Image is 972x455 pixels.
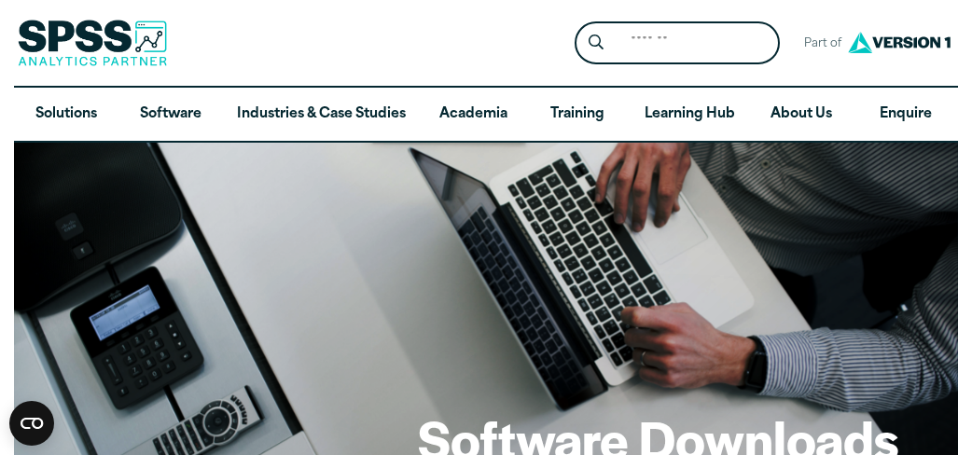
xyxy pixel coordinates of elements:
button: Open CMP widget [9,401,54,446]
svg: Search magnifying glass icon [589,34,604,50]
nav: Desktop version of site main menu [14,88,958,142]
button: Search magnifying glass icon [579,26,614,61]
img: SPSS Analytics Partner [18,20,167,66]
span: Part of [795,31,844,58]
a: Solutions [14,88,118,142]
a: Software [118,88,223,142]
img: Version1 Logo [843,25,955,60]
a: About Us [750,88,854,142]
a: Learning Hub [630,88,750,142]
a: Enquire [854,88,958,142]
a: Training [525,88,630,142]
a: Academia [421,88,525,142]
a: Industries & Case Studies [222,88,421,142]
form: Site Header Search Form [575,21,780,65]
